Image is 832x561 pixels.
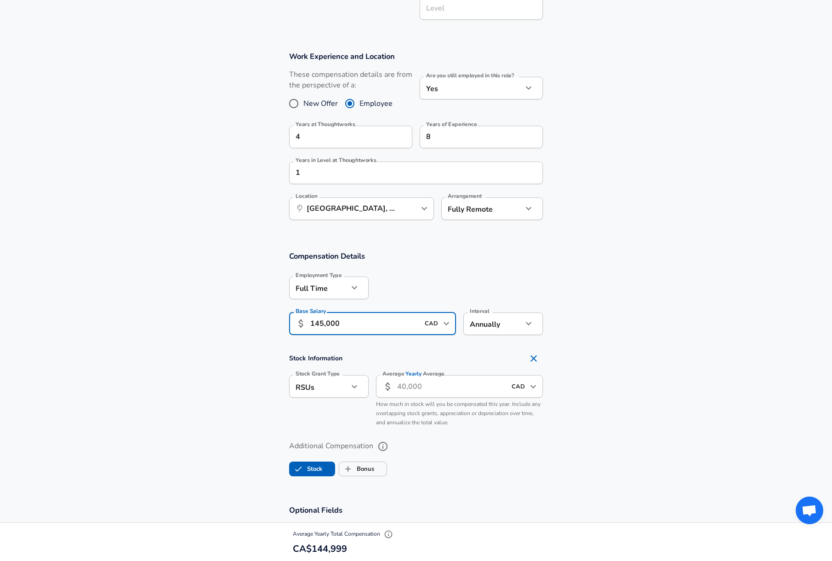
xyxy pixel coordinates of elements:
[293,543,312,555] span: CA$
[441,197,509,220] div: Fully Remote
[440,317,453,330] button: Open
[375,439,391,454] button: help
[382,527,395,541] button: Explain Total Compensation
[339,460,374,478] label: Bonus
[289,251,543,261] h3: Compensation Details
[296,121,355,127] label: Years at Thoughtworks
[509,379,527,393] input: USD
[796,497,823,524] div: Open chat
[426,121,477,127] label: Years of Experience
[289,462,335,476] button: StockStock
[397,375,506,398] input: 40,000
[382,371,444,376] label: Average Average
[296,272,342,278] label: Employment Type
[463,312,523,335] div: Annually
[296,157,376,163] label: Years in Level at Thoughtworks
[426,73,514,78] label: Are you still employed in this role?
[310,312,419,335] input: 100,000
[424,1,539,16] input: L3
[448,193,482,199] label: Arrangement
[289,126,392,148] input: 0
[289,349,543,368] h4: Stock Information
[359,98,393,109] span: Employee
[289,439,543,454] label: Additional Compensation
[312,543,347,555] span: 144,999
[290,460,322,478] label: Stock
[296,193,317,199] label: Location
[524,349,543,368] button: Remove Section
[303,98,338,109] span: New Offer
[420,77,523,99] div: Yes
[293,530,395,538] span: Average Yearly Total Compensation
[420,126,523,148] input: 7
[527,380,540,393] button: Open
[289,69,412,91] label: These compensation details are from the perspective of a:
[289,51,543,62] h3: Work Experience and Location
[339,462,387,476] button: BonusBonus
[339,460,357,478] span: Bonus
[406,370,422,378] span: Yearly
[296,371,340,376] label: Stock Grant Type
[376,400,541,426] span: How much in stock will you be compensated this year. Include any overlapping stock grants, apprec...
[470,308,490,314] label: Interval
[289,162,523,184] input: 1
[422,317,440,331] input: USD
[289,505,543,515] h3: Optional Fields
[296,308,326,314] label: Base Salary
[289,375,348,398] div: RSUs
[418,202,431,215] button: Open
[289,277,348,299] div: Full Time
[290,460,307,478] span: Stock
